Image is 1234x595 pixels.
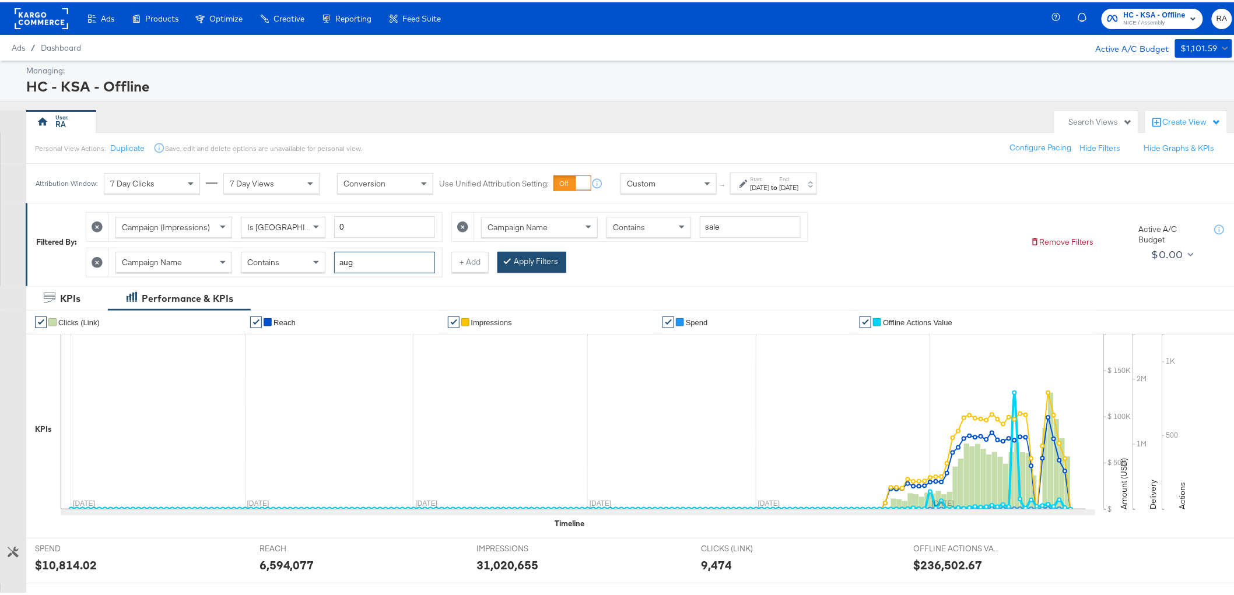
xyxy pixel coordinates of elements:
[343,176,385,186] span: Conversion
[60,290,80,303] div: KPIs
[1080,140,1121,152] button: Hide Filters
[260,554,314,571] div: 6,594,077
[471,316,512,325] span: Impressions
[142,290,233,303] div: Performance & KPIs
[334,249,435,271] input: Enter a search term
[476,554,538,571] div: 31,020,655
[1177,480,1188,507] text: Actions
[627,176,655,186] span: Custom
[718,181,729,185] span: ↑
[914,554,983,571] div: $236,502.67
[1124,7,1186,19] span: HC - KSA - Offline
[334,214,435,235] input: Enter a number
[1175,37,1232,55] button: $1,101.59
[914,541,1001,552] span: OFFLINE ACTIONS VALUE
[35,142,106,151] div: Personal View Actions:
[247,255,279,265] span: Contains
[26,63,1229,74] div: Managing:
[497,249,566,270] button: Apply Filters
[101,12,114,21] span: Ads
[402,12,441,21] span: Feed Suite
[1030,234,1094,245] button: Remove Filters
[1181,39,1218,54] div: $1,101.59
[439,176,549,187] label: Use Unified Attribution Setting:
[780,181,799,190] div: [DATE]
[860,314,871,326] a: ✔
[56,117,66,128] div: RA
[1212,6,1232,27] button: RA
[1144,140,1215,152] button: Hide Graphs & KPIs
[122,255,182,265] span: Campaign Name
[122,220,210,230] span: Campaign (Impressions)
[1102,6,1203,27] button: HC - KSA - OfflineNICE / Assembly
[1119,456,1130,507] text: Amount (USD)
[1217,10,1228,23] span: RA
[770,181,780,189] strong: to
[883,316,952,325] span: Offline Actions Value
[12,41,25,50] span: Ads
[1139,221,1203,243] div: Active A/C Budget
[145,12,178,21] span: Products
[1124,16,1186,26] span: NICE / Assembly
[58,316,100,325] span: Clicks (Link)
[335,12,371,21] span: Reporting
[41,41,81,50] a: Dashboard
[1152,244,1183,261] div: $0.00
[476,541,564,552] span: IMPRESSIONS
[247,220,336,230] span: Is [GEOGRAPHIC_DATA]
[110,140,145,152] button: Duplicate
[780,173,799,181] label: End:
[1084,37,1169,54] div: Active A/C Budget
[751,173,770,181] label: Start:
[260,541,347,552] span: REACH
[451,249,489,270] button: + Add
[1002,135,1080,156] button: Configure Pacing
[555,516,584,527] div: Timeline
[1163,114,1221,126] div: Create View
[751,181,770,190] div: [DATE]
[488,220,548,230] span: Campaign Name
[448,314,460,326] a: ✔
[26,74,1229,94] div: HC - KSA - Offline
[250,314,262,326] a: ✔
[1147,243,1197,262] button: $0.00
[274,316,296,325] span: Reach
[230,176,274,186] span: 7 Day Views
[110,176,155,186] span: 7 Day Clicks
[700,214,801,235] input: Enter a search term
[686,316,708,325] span: Spend
[701,554,732,571] div: 9,474
[35,554,97,571] div: $10,814.02
[165,142,362,151] div: Save, edit and delete options are unavailable for personal view.
[35,314,47,326] a: ✔
[35,541,122,552] span: SPEND
[209,12,243,21] span: Optimize
[662,314,674,326] a: ✔
[274,12,304,21] span: Creative
[35,421,52,432] div: KPIs
[613,220,645,230] span: Contains
[36,234,77,245] div: Filtered By:
[25,41,41,50] span: /
[1148,477,1159,507] text: Delivery
[701,541,788,552] span: CLICKS (LINK)
[35,177,98,185] div: Attribution Window:
[1069,114,1133,125] div: Search Views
